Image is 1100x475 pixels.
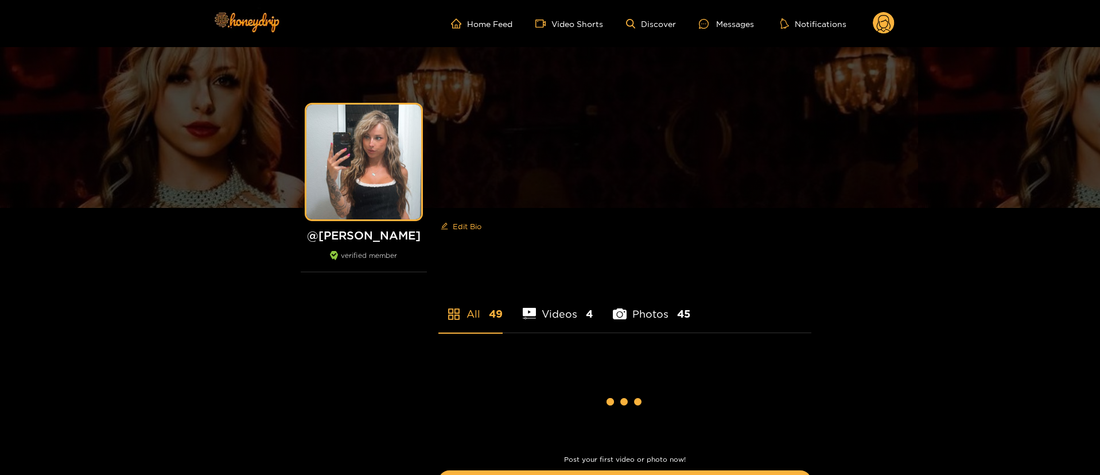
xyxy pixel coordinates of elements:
[301,228,427,242] h1: @ [PERSON_NAME]
[535,18,551,29] span: video-camera
[438,455,811,464] p: Post your first video or photo now!
[301,251,427,272] div: verified member
[451,18,467,29] span: home
[613,281,690,333] li: Photos
[453,221,481,232] span: Edit Bio
[489,307,503,321] span: 49
[535,18,603,29] a: Video Shorts
[586,307,593,321] span: 4
[451,18,512,29] a: Home Feed
[677,307,690,321] span: 45
[441,222,448,231] span: edit
[699,17,754,30] div: Messages
[447,307,461,321] span: appstore
[438,217,484,235] button: editEdit Bio
[438,281,503,333] li: All
[626,19,676,29] a: Discover
[523,281,593,333] li: Videos
[777,18,850,29] button: Notifications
